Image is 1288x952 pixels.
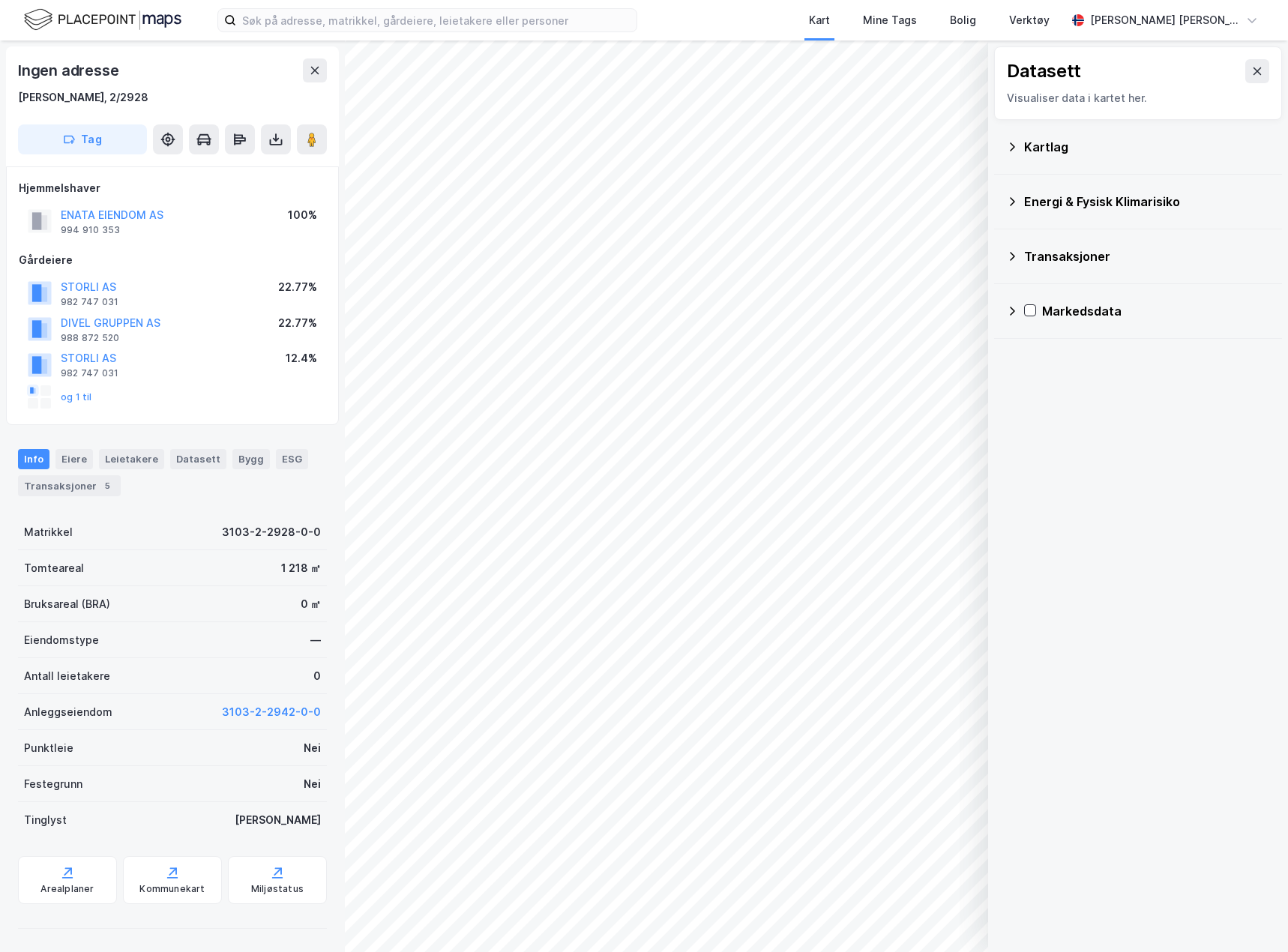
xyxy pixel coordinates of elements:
[18,449,49,469] div: Info
[24,631,99,649] div: Eiendomstype
[100,478,115,493] div: 5
[286,349,317,367] div: 12.4%
[24,523,73,541] div: Matrikkel
[1213,880,1288,952] iframe: Chat Widget
[61,332,119,344] div: 988 872 520
[278,278,317,296] div: 22.77%
[24,7,181,33] img: logo.f888ab2527a4732fd821a326f86c7f29.svg
[18,124,147,154] button: Tag
[19,251,326,269] div: Gårdeiere
[310,631,321,649] div: —
[950,11,976,29] div: Bolig
[863,11,917,29] div: Mine Tags
[99,449,164,469] div: Leietakere
[18,475,121,496] div: Transaksjoner
[1024,247,1270,265] div: Transaksjoner
[304,775,321,793] div: Nei
[222,523,321,541] div: 3103-2-2928-0-0
[232,449,270,469] div: Bygg
[222,703,321,721] button: 3103-2-2942-0-0
[1007,59,1081,83] div: Datasett
[288,206,317,224] div: 100%
[61,224,120,236] div: 994 910 353
[61,296,118,308] div: 982 747 031
[301,595,321,613] div: 0 ㎡
[24,811,67,829] div: Tinglyst
[1007,89,1269,107] div: Visualiser data i kartet her.
[40,883,94,895] div: Arealplaner
[55,449,93,469] div: Eiere
[1090,11,1240,29] div: [PERSON_NAME] [PERSON_NAME]
[281,559,321,577] div: 1 218 ㎡
[24,595,110,613] div: Bruksareal (BRA)
[24,559,84,577] div: Tomteareal
[24,703,112,721] div: Anleggseiendom
[1009,11,1050,29] div: Verktøy
[276,449,308,469] div: ESG
[236,9,637,31] input: Søk på adresse, matrikkel, gårdeiere, leietakere eller personer
[809,11,830,29] div: Kart
[61,367,118,379] div: 982 747 031
[313,667,321,685] div: 0
[304,739,321,757] div: Nei
[24,667,110,685] div: Antall leietakere
[24,775,82,793] div: Festegrunn
[170,449,226,469] div: Datasett
[235,811,321,829] div: [PERSON_NAME]
[19,179,326,197] div: Hjemmelshaver
[24,739,73,757] div: Punktleie
[1213,880,1288,952] div: Kontrollprogram for chat
[1042,302,1270,320] div: Markedsdata
[1024,193,1270,211] div: Energi & Fysisk Klimarisiko
[1024,138,1270,156] div: Kartlag
[18,88,148,106] div: [PERSON_NAME], 2/2928
[18,58,121,82] div: Ingen adresse
[278,314,317,332] div: 22.77%
[139,883,205,895] div: Kommunekart
[251,883,304,895] div: Miljøstatus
